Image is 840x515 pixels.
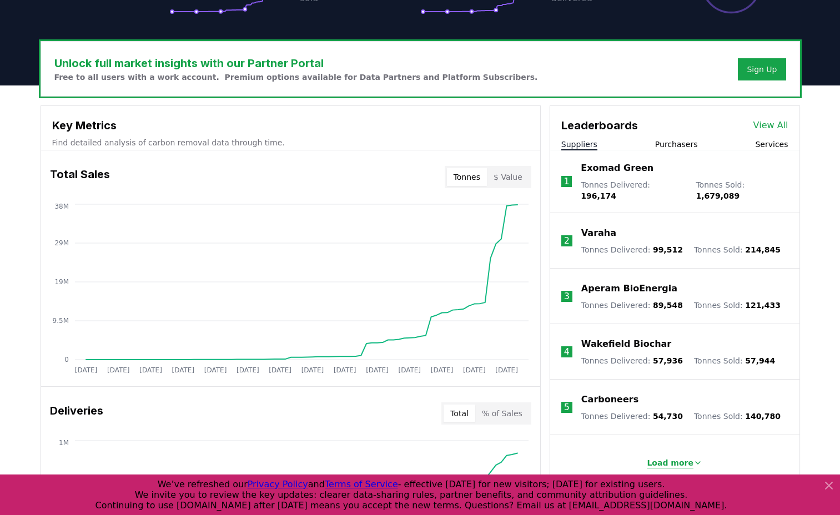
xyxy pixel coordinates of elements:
[444,405,475,422] button: Total
[301,366,324,374] tspan: [DATE]
[696,179,788,201] p: Tonnes Sold :
[581,226,616,240] a: Varaha
[581,393,638,406] a: Carboneers
[59,439,69,447] tspan: 1M
[54,203,69,210] tspan: 38M
[430,366,453,374] tspan: [DATE]
[655,139,698,150] button: Purchasers
[564,234,570,248] p: 2
[564,345,570,359] p: 4
[54,55,538,72] h3: Unlock full market insights with our Partner Portal
[366,366,389,374] tspan: [DATE]
[333,366,356,374] tspan: [DATE]
[738,58,786,80] button: Sign Up
[747,64,777,75] a: Sign Up
[581,411,683,422] p: Tonnes Delivered :
[64,356,69,363] tspan: 0
[653,245,683,254] span: 99,512
[398,366,421,374] tspan: [DATE]
[52,117,529,134] h3: Key Metrics
[564,175,569,188] p: 1
[269,366,291,374] tspan: [DATE]
[495,366,518,374] tspan: [DATE]
[54,72,538,83] p: Free to all users with a work account. Premium options available for Data Partners and Platform S...
[564,401,570,414] p: 5
[581,179,685,201] p: Tonnes Delivered :
[237,366,259,374] tspan: [DATE]
[447,168,487,186] button: Tonnes
[581,191,616,200] span: 196,174
[745,356,775,365] span: 57,944
[694,355,775,366] p: Tonnes Sold :
[107,366,129,374] tspan: [DATE]
[581,282,677,295] a: Aperam BioEnergia
[581,161,653,175] a: Exomad Green
[581,337,671,351] a: Wakefield Biochar
[564,290,570,303] p: 3
[204,366,227,374] tspan: [DATE]
[653,356,683,365] span: 57,936
[755,139,788,150] button: Services
[50,166,110,188] h3: Total Sales
[694,411,781,422] p: Tonnes Sold :
[694,300,781,311] p: Tonnes Sold :
[54,278,69,286] tspan: 19M
[753,119,788,132] a: View All
[50,402,103,425] h3: Deliveries
[54,239,69,247] tspan: 29M
[74,366,97,374] tspan: [DATE]
[52,317,68,325] tspan: 9.5M
[745,412,781,421] span: 140,780
[561,139,597,150] button: Suppliers
[653,301,683,310] span: 89,548
[638,452,711,474] button: Load more
[561,117,638,134] h3: Leaderboards
[745,245,781,254] span: 214,845
[475,405,529,422] button: % of Sales
[581,300,683,311] p: Tonnes Delivered :
[581,244,683,255] p: Tonnes Delivered :
[172,366,194,374] tspan: [DATE]
[653,412,683,421] span: 54,730
[694,244,781,255] p: Tonnes Sold :
[745,301,781,310] span: 121,433
[647,457,693,468] p: Load more
[463,366,486,374] tspan: [DATE]
[487,168,529,186] button: $ Value
[696,191,740,200] span: 1,679,089
[139,366,162,374] tspan: [DATE]
[581,355,683,366] p: Tonnes Delivered :
[52,137,529,148] p: Find detailed analysis of carbon removal data through time.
